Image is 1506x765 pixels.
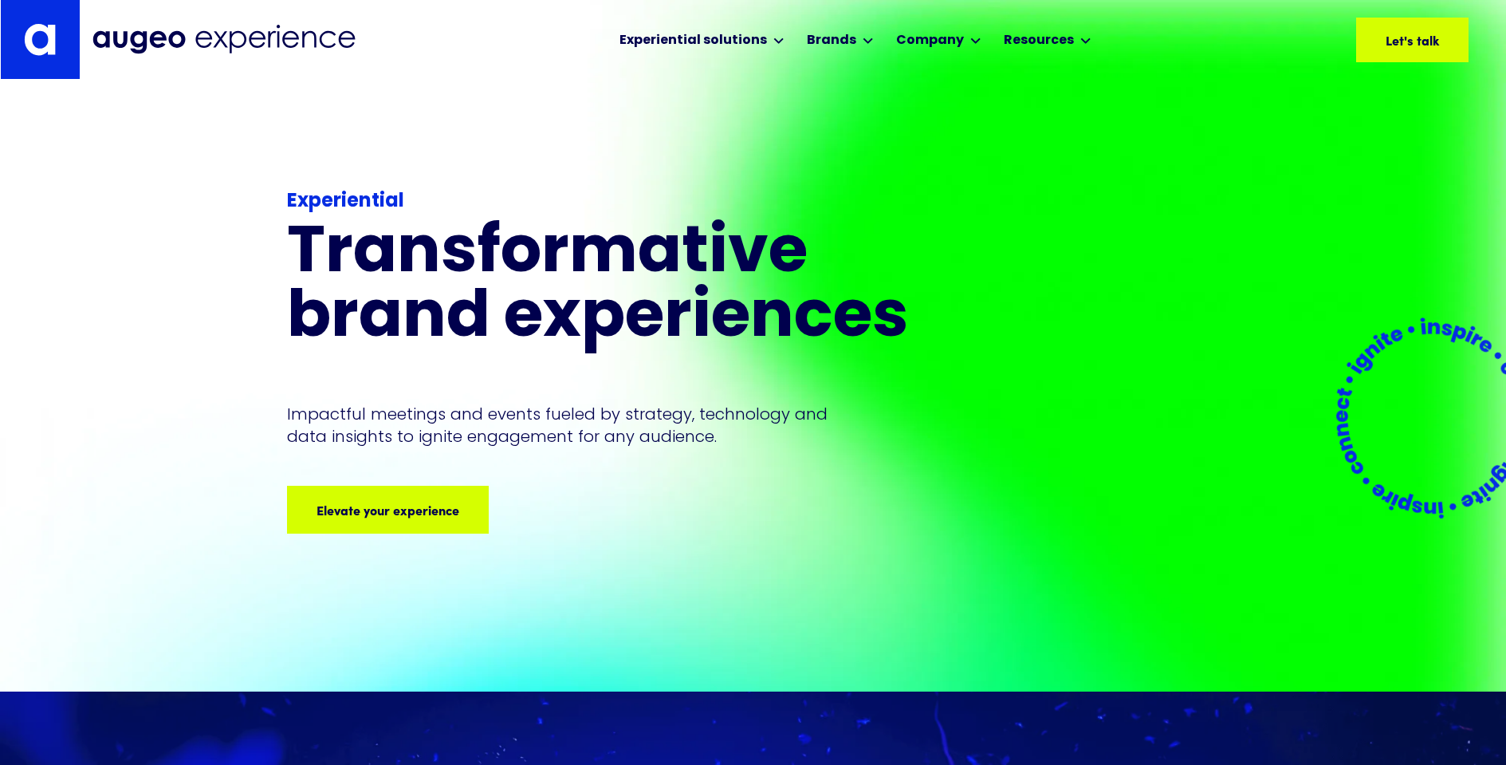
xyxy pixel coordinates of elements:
[287,187,976,216] div: Experiential
[287,403,836,448] p: Impactful meetings and events fueled by strategy, technology and data insights to ignite engageme...
[619,31,767,50] div: Experiential solutions
[287,486,489,534] a: Elevate your experience
[807,31,856,50] div: Brands
[24,23,56,56] img: Augeo's "a" monogram decorative logo in white.
[1356,18,1469,62] a: Let's talk
[896,31,964,50] div: Company
[92,25,356,54] img: Augeo Experience business unit full logo in midnight blue.
[1004,31,1074,50] div: Resources
[287,223,976,352] h1: Transformative brand experiences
